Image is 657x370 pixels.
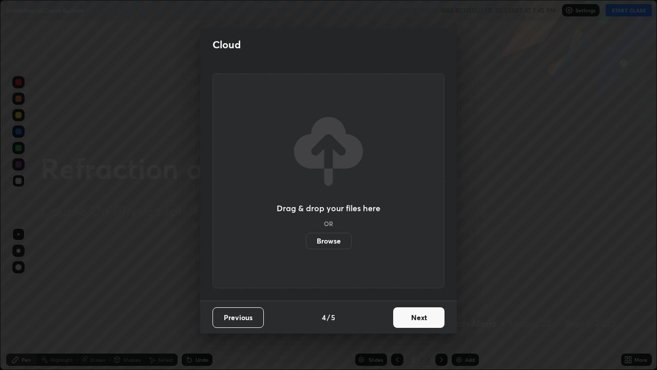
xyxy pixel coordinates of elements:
[393,307,445,328] button: Next
[212,38,241,51] h2: Cloud
[331,312,335,323] h4: 5
[327,312,330,323] h4: /
[277,204,380,212] h3: Drag & drop your files here
[322,312,326,323] h4: 4
[212,307,264,328] button: Previous
[324,220,333,227] h5: OR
